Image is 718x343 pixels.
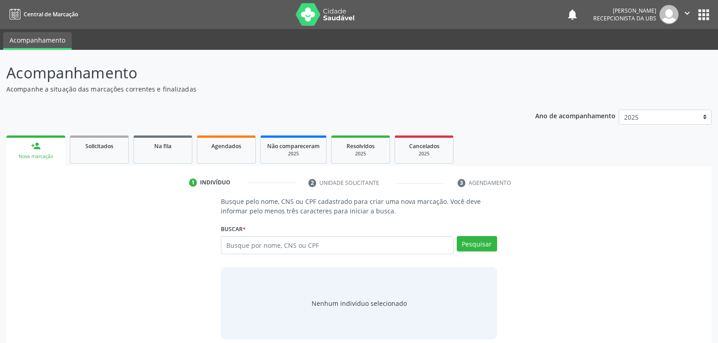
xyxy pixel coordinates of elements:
div: Indivíduo [200,179,230,187]
label: Buscar [221,222,246,236]
div: 2025 [338,150,383,157]
div: Nenhum indivíduo selecionado [312,299,407,308]
span: Recepcionista da UBS [593,14,656,22]
i:  [682,8,692,18]
div: [PERSON_NAME] [593,7,656,14]
p: Acompanhe a situação das marcações correntes e finalizadas [6,84,500,94]
button: Pesquisar [457,236,497,251]
span: Na fila [154,142,171,150]
div: Nova marcação [13,153,59,160]
p: Ano de acompanhamento [535,110,615,121]
span: Cancelados [409,142,440,150]
button:  [679,5,696,24]
p: Busque pelo nome, CNS ou CPF cadastrado para criar uma nova marcação. Você deve informar pelo men... [221,197,497,216]
input: Busque por nome, CNS ou CPF [221,236,453,254]
p: Acompanhamento [6,62,500,84]
a: Central de Marcação [6,7,78,22]
div: 2025 [401,150,447,157]
span: Agendados [211,142,241,150]
span: Solicitados [85,142,113,150]
span: Não compareceram [267,142,320,150]
button: notifications [566,8,579,21]
div: 1 [189,179,197,187]
a: Acompanhamento [3,32,72,50]
button: apps [696,7,712,23]
span: Resolvidos [347,142,375,150]
div: person_add [31,141,41,151]
span: Central de Marcação [24,10,78,18]
img: img [659,5,679,24]
div: 2025 [267,150,320,157]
